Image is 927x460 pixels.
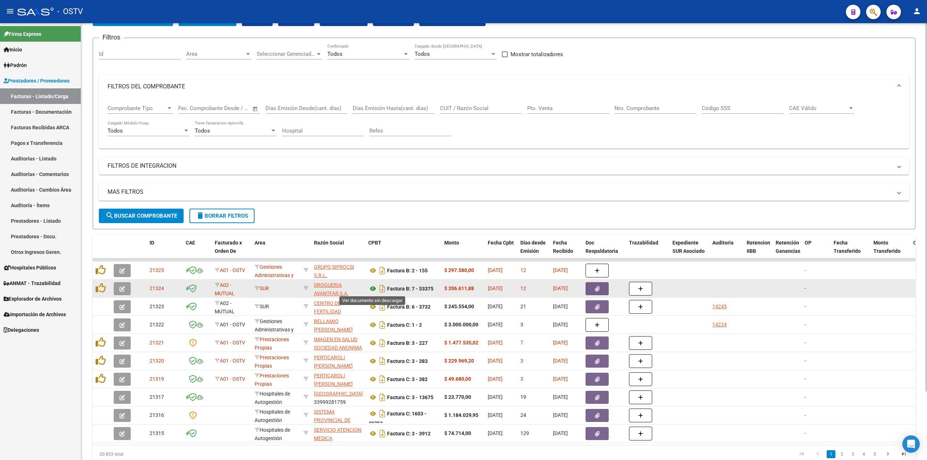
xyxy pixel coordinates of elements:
[255,264,294,287] span: Gestiones Administrativas y Otros
[444,394,471,400] strong: $ 23.770,00
[215,240,242,254] span: Facturado x Orden De
[108,188,892,196] mat-panel-title: MAS FILTROS
[387,376,428,382] strong: Factura C: 3 - 382
[444,376,471,382] strong: $ 49.680,00
[488,240,514,246] span: Fecha Cpbt
[488,267,503,273] span: [DATE]
[314,408,362,423] div: 30691822849
[378,319,387,331] i: Descargar documento
[553,394,568,400] span: [DATE]
[629,240,658,246] span: Trazabilidad
[712,240,734,246] span: Auditoria
[811,450,825,458] a: go to previous page
[196,213,248,219] span: Borrar Filtros
[195,127,210,134] span: Todos
[870,450,879,458] a: 5
[178,105,207,112] input: Fecha inicio
[150,376,164,382] span: 21319
[747,240,770,254] span: Retencion IIBB
[150,240,154,246] span: ID
[108,127,123,134] span: Todos
[805,304,806,309] span: -
[150,322,164,327] span: 21322
[314,300,363,331] span: CENTRO DE FERTILIDAD [GEOGRAPHIC_DATA] S.A.
[805,430,806,436] span: -
[365,235,441,267] datatable-header-cell: CPBT
[387,358,428,364] strong: Factura C: 3 - 383
[186,51,245,57] span: Area
[485,235,517,267] datatable-header-cell: Fecha Cpbt
[220,267,245,273] span: A01 - OSTV
[251,105,260,113] button: Open calendar
[314,391,363,397] span: [GEOGRAPHIC_DATA]
[789,105,848,112] span: CAE Válido
[553,304,568,309] span: [DATE]
[147,235,183,267] datatable-header-cell: ID
[314,335,362,351] div: 30708905174
[444,285,474,291] strong: $ 206.611,88
[553,412,568,418] span: [DATE]
[255,373,289,387] span: Prestaciones Propias
[378,283,387,294] i: Descargar documento
[99,75,909,98] mat-expansion-panel-header: FILTROS DEL COMPROBANTE
[626,235,670,267] datatable-header-cell: Trazabilidad
[314,317,362,333] div: 20459850229
[150,285,164,291] span: 21324
[415,51,430,57] span: Todos
[214,105,249,112] input: Fecha fin
[255,304,269,309] span: SUR
[773,235,802,267] datatable-header-cell: Retención Ganancias
[553,358,568,364] span: [DATE]
[488,322,503,327] span: [DATE]
[4,264,56,272] span: Hospitales Públicos
[4,279,60,287] span: ANMAT - Trazabilidad
[99,209,184,223] button: Buscar Comprobante
[520,240,546,254] span: Días desde Emisión
[108,105,166,112] span: Comprobante Tipo
[257,51,315,57] span: Seleccionar Gerenciador
[517,235,550,267] datatable-header-cell: Días desde Emisión
[368,411,427,426] strong: Factura C: 1603 - 48753
[712,321,727,329] div: 14224
[252,235,301,267] datatable-header-cell: Area
[488,304,503,309] span: [DATE]
[488,430,503,436] span: [DATE]
[150,394,164,400] span: 21317
[314,409,351,431] span: SISTEMA PROVINCIAL DE SALUD
[805,358,806,364] span: -
[387,394,433,400] strong: Factura C: 3 - 13675
[672,240,705,254] span: Expediente SUR Asociado
[387,268,428,273] strong: Factura B: 2 - 155
[520,412,526,418] span: 24
[444,267,474,273] strong: $ 297.580,00
[387,431,431,436] strong: Factura C: 3 - 3912
[255,427,290,441] span: Hospitales de Autogestión
[444,430,471,436] strong: $ 74.714,00
[387,304,431,310] strong: Factura B: 6 - 3732
[378,392,387,403] i: Descargar documento
[150,340,164,346] span: 21321
[183,235,212,267] datatable-header-cell: CAE
[255,240,265,246] span: Area
[520,340,523,346] span: 7
[744,235,773,267] datatable-header-cell: Retencion IIBB
[444,340,478,346] strong: $ 1.477.535,02
[827,450,835,458] a: 1
[897,450,911,458] a: go to last page
[520,376,523,382] span: 3
[873,240,901,254] span: Monto Transferido
[520,322,523,327] span: 3
[314,390,362,405] div: 33999281759
[378,337,387,349] i: Descargar documento
[802,235,831,267] datatable-header-cell: OP
[553,322,568,327] span: [DATE]
[520,358,523,364] span: 3
[6,7,14,16] mat-icon: menu
[805,240,811,246] span: OP
[488,376,503,382] span: [DATE]
[805,322,806,327] span: -
[805,394,806,400] span: -
[805,267,806,273] span: -
[150,412,164,418] span: 21316
[848,450,857,458] a: 3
